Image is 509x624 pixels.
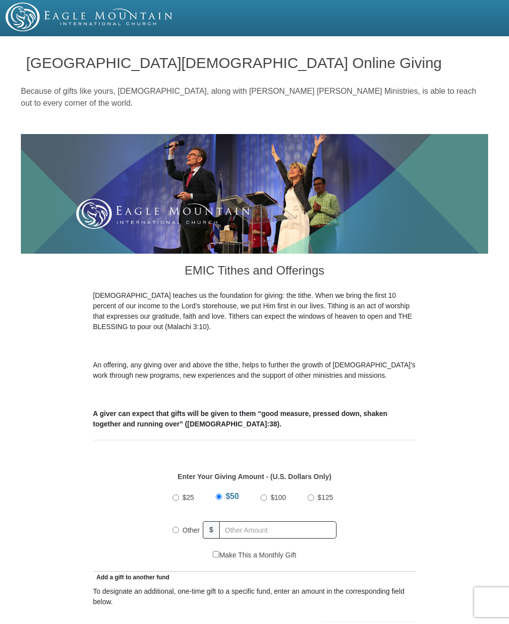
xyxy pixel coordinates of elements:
[93,360,416,381] p: An offering, any giving over and above the tithe, helps to further the growth of [DEMOGRAPHIC_DAT...
[93,410,387,428] b: A giver can expect that gifts will be given to them “good measure, pressed down, shaken together ...
[226,492,239,500] span: $50
[26,55,483,71] h1: [GEOGRAPHIC_DATA][DEMOGRAPHIC_DATA] Online Giving
[182,493,194,501] span: $25
[203,521,220,539] span: $
[182,526,200,534] span: Other
[93,254,416,290] h3: EMIC Tithes and Offerings
[21,85,488,109] p: Because of gifts like yours, [DEMOGRAPHIC_DATA], along with [PERSON_NAME] [PERSON_NAME] Ministrie...
[93,290,416,332] p: [DEMOGRAPHIC_DATA] teaches us the foundation for giving: the tithe. When we bring the first 10 pe...
[318,493,333,501] span: $125
[213,550,296,560] label: Make This a Monthly Gift
[213,551,219,557] input: Make This a Monthly Gift
[177,473,331,481] strong: Enter Your Giving Amount - (U.S. Dollars Only)
[93,574,170,581] span: Add a gift to another fund
[5,2,173,31] img: EMIC
[93,586,416,607] div: To designate an additional, one-time gift to a specific fund, enter an amount in the correspondin...
[270,493,286,501] span: $100
[219,521,337,539] input: Other Amount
